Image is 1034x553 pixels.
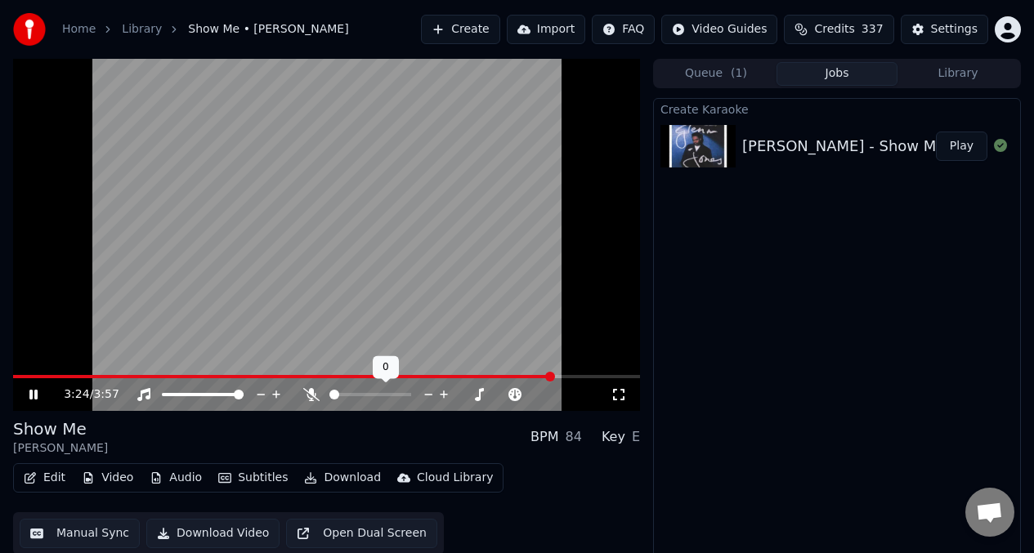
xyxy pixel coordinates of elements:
[62,21,349,38] nav: breadcrumb
[421,15,500,44] button: Create
[965,488,1014,537] a: Open chat
[298,466,387,489] button: Download
[64,386,89,403] span: 3:24
[20,519,140,548] button: Manual Sync
[656,62,777,86] button: Queue
[931,21,978,38] div: Settings
[602,427,625,447] div: Key
[188,21,348,38] span: Show Me • [PERSON_NAME]
[13,440,108,457] div: [PERSON_NAME]
[507,15,585,44] button: Import
[566,427,582,447] div: 84
[64,386,103,403] div: /
[784,15,893,44] button: Credits337
[146,519,280,548] button: Download Video
[897,62,1018,86] button: Library
[742,135,945,158] div: [PERSON_NAME] - Show Me
[632,427,640,447] div: E
[143,466,208,489] button: Audio
[862,21,884,38] span: 337
[530,427,558,447] div: BPM
[814,21,854,38] span: Credits
[13,417,108,440] div: Show Me
[901,15,988,44] button: Settings
[731,65,747,82] span: ( 1 )
[122,21,162,38] a: Library
[373,356,399,379] div: 0
[592,15,655,44] button: FAQ
[661,15,777,44] button: Video Guides
[654,99,1020,118] div: Create Karaoke
[286,519,437,548] button: Open Dual Screen
[17,466,72,489] button: Edit
[777,62,897,86] button: Jobs
[936,132,987,161] button: Play
[93,386,119,403] span: 3:57
[13,13,46,46] img: youka
[417,470,493,486] div: Cloud Library
[212,466,294,489] button: Subtitles
[62,21,96,38] a: Home
[75,466,140,489] button: Video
